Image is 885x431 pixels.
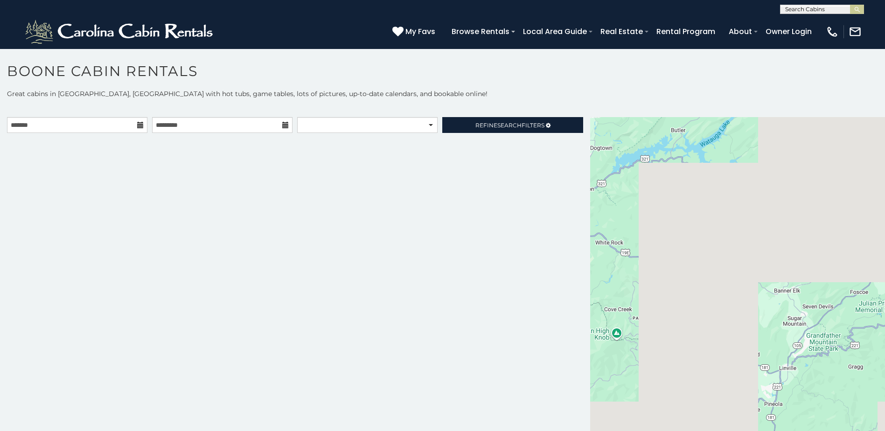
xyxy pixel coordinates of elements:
a: Local Area Guide [518,23,592,40]
img: phone-regular-white.png [826,25,839,38]
span: My Favs [405,26,435,37]
a: Rental Program [652,23,720,40]
a: About [724,23,757,40]
a: Owner Login [761,23,816,40]
a: RefineSearchFilters [442,117,583,133]
a: My Favs [392,26,438,38]
img: mail-regular-white.png [849,25,862,38]
span: Search [497,122,522,129]
img: White-1-2.png [23,18,217,46]
span: Refine Filters [475,122,544,129]
a: Browse Rentals [447,23,514,40]
a: Real Estate [596,23,648,40]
